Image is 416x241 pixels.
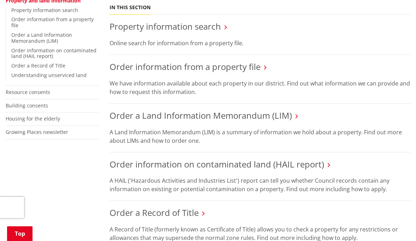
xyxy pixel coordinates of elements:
[110,39,411,47] p: Online search for information from a property file.
[110,20,221,32] a: Property information search
[110,61,260,72] a: Order information from a property file
[6,102,48,109] a: Building consents
[11,31,72,44] a: Order a Land Information Memorandum (LIM)
[11,62,65,69] a: Order a Record of Title
[110,79,411,96] p: We have information available about each property in our district. Find out what information we c...
[11,47,96,60] a: Order information on contaminated land (HAIL report)
[6,129,68,135] a: Growing Places newsletter
[383,211,409,237] iframe: Messenger Launcher
[110,5,151,11] h5: In this section
[11,16,94,29] a: Order information from a property file
[110,207,199,218] a: Order a Record of Title
[11,72,87,78] a: Understanding unserviced land
[7,226,33,241] a: Top
[11,7,78,13] a: Property information search
[6,115,60,122] a: Housing for the elderly
[110,176,411,193] p: A HAIL ('Hazardous Activities and Industries List') report can tell you whether Council records c...
[110,158,324,170] a: Order information on contaminated land (HAIL report)
[6,89,50,95] a: Resource consents
[110,110,292,121] a: Order a Land Information Memorandum (LIM)
[110,128,411,145] p: A Land Information Memorandum (LIM) is a summary of information we hold about a property. Find ou...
